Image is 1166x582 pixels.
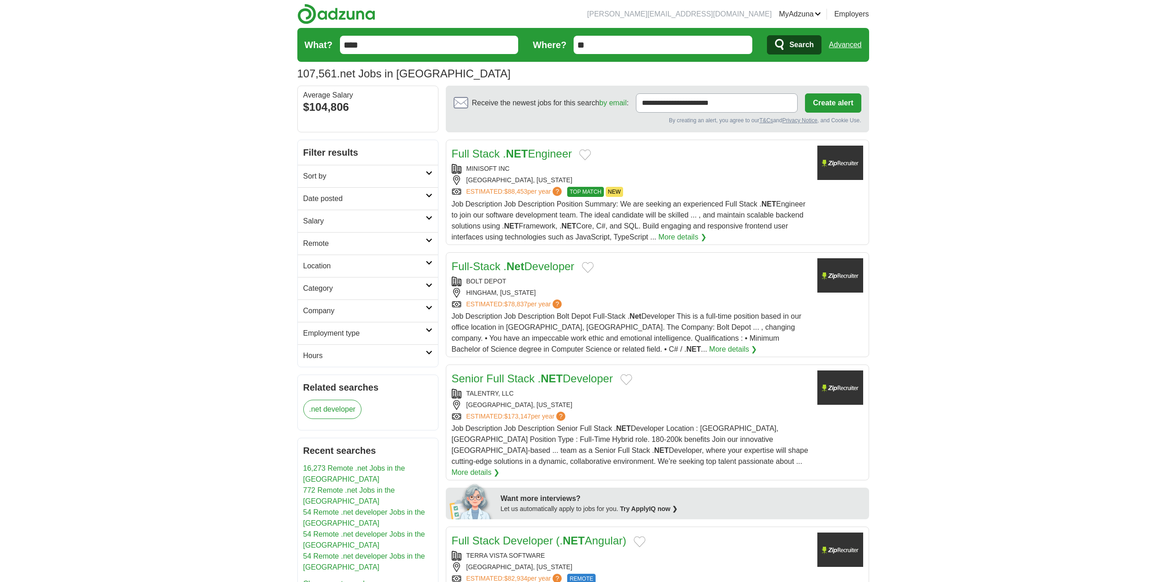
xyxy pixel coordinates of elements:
[298,165,438,187] a: Sort by
[297,67,511,80] h1: .net Jobs in [GEOGRAPHIC_DATA]
[298,322,438,344] a: Employment type
[452,147,572,160] a: Full Stack .NETEngineer
[606,187,623,197] span: NEW
[620,374,632,385] button: Add to favorite jobs
[533,38,566,52] label: Where?
[454,116,861,125] div: By creating an alert, you agree to our and , and Cookie Use.
[834,9,869,20] a: Employers
[298,187,438,210] a: Date posted
[452,277,810,286] div: BOLT DEPOT
[303,216,426,227] h2: Salary
[709,344,757,355] a: More details ❯
[567,187,603,197] span: TOP MATCH
[579,149,591,160] button: Add to favorite jobs
[452,534,626,547] a: Full Stack Developer (.NETAngular)
[761,200,776,208] strong: NET
[563,534,585,547] strong: NET
[817,258,863,293] img: Company logo
[303,171,426,182] h2: Sort by
[686,345,701,353] strong: NET
[452,200,806,241] span: Job Description Job Description Position Summary: We are seeking an experienced Full Stack . Engi...
[303,444,432,457] h2: Recent searches
[789,36,814,54] span: Search
[449,483,494,519] img: apply-iq-scientist.png
[541,372,563,385] strong: NET
[303,328,426,339] h2: Employment type
[298,210,438,232] a: Salary
[298,344,438,367] a: Hours
[303,283,426,294] h2: Category
[298,232,438,255] a: Remote
[472,98,629,109] span: Receive the newest jobs for this search :
[303,350,426,361] h2: Hours
[504,300,527,308] span: $78,837
[303,508,425,527] a: 54 Remote .net developer Jobs in the [GEOGRAPHIC_DATA]
[452,551,810,560] div: TERRA VISTA SOFTWARE
[452,260,575,272] a: Full-Stack .NetDeveloper
[817,370,863,405] img: Company logo
[298,255,438,277] a: Location
[466,412,568,421] a: ESTIMATED:$173,147per year?
[587,9,772,20] li: [PERSON_NAME][EMAIL_ADDRESS][DOMAIN_NAME]
[452,562,810,572] div: [GEOGRAPHIC_DATA], [US_STATE]
[779,9,821,20] a: MyAdzuna
[504,575,527,582] span: $82,934
[303,193,426,204] h2: Date posted
[303,530,425,549] a: 54 Remote .net developer Jobs in the [GEOGRAPHIC_DATA]
[501,493,864,504] div: Want more interviews?
[303,381,432,394] h2: Related searches
[658,232,706,243] a: More details ❯
[303,552,425,571] a: 54 Remote .net developer Jobs in the [GEOGRAPHIC_DATA]
[297,65,337,82] span: 107,561
[504,188,527,195] span: $88,453
[759,117,773,124] a: T&Cs
[298,299,438,322] a: Company
[616,424,631,432] strong: NET
[303,486,395,505] a: 772 Remote .net Jobs in the [GEOGRAPHIC_DATA]
[817,146,863,180] img: Company logo
[305,38,333,52] label: What?
[452,164,810,174] div: MINISOFT INC
[556,412,565,421] span: ?
[303,261,426,272] h2: Location
[817,533,863,567] img: Company logo
[466,187,564,197] a: ESTIMATED:$88,453per year?
[630,312,641,320] strong: Net
[452,312,802,353] span: Job Description Job Description Bolt Depot Full-Stack . Developer This is a full-time position ba...
[767,35,821,54] button: Search
[501,504,864,514] div: Let us automatically apply to jobs for you.
[507,260,525,272] strong: Net
[303,305,426,316] h2: Company
[805,93,861,113] button: Create alert
[452,424,808,465] span: Job Description Job Description Senior Full Stack . Developer Location : [GEOGRAPHIC_DATA], [GEOG...
[303,99,432,115] div: $104,806
[452,288,810,298] div: HINGHAM, [US_STATE]
[504,413,531,420] span: $173,147
[303,92,432,99] div: Average Salary
[654,446,669,454] strong: NET
[553,299,562,309] span: ?
[599,99,627,107] a: by email
[829,36,861,54] a: Advanced
[298,140,438,165] h2: Filter results
[303,464,405,483] a: 16,273 Remote .net Jobs in the [GEOGRAPHIC_DATA]
[582,262,594,273] button: Add to favorite jobs
[782,117,817,124] a: Privacy Notice
[298,277,438,299] a: Category
[452,389,810,398] div: TALENTRY, LLC
[452,372,613,385] a: Senior Full Stack .NETDeveloper
[452,467,500,478] a: More details ❯
[303,238,426,249] h2: Remote
[634,536,646,547] button: Add to favorite jobs
[466,299,564,309] a: ESTIMATED:$78,837per year?
[504,222,519,230] strong: NET
[297,4,375,24] img: Adzuna logo
[553,187,562,196] span: ?
[620,505,678,512] a: Try ApplyIQ now ❯
[562,222,576,230] strong: NET
[303,400,361,419] a: .net developer
[506,147,528,160] strong: NET
[452,175,810,185] div: [GEOGRAPHIC_DATA], [US_STATE]
[452,400,810,410] div: [GEOGRAPHIC_DATA], [US_STATE]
